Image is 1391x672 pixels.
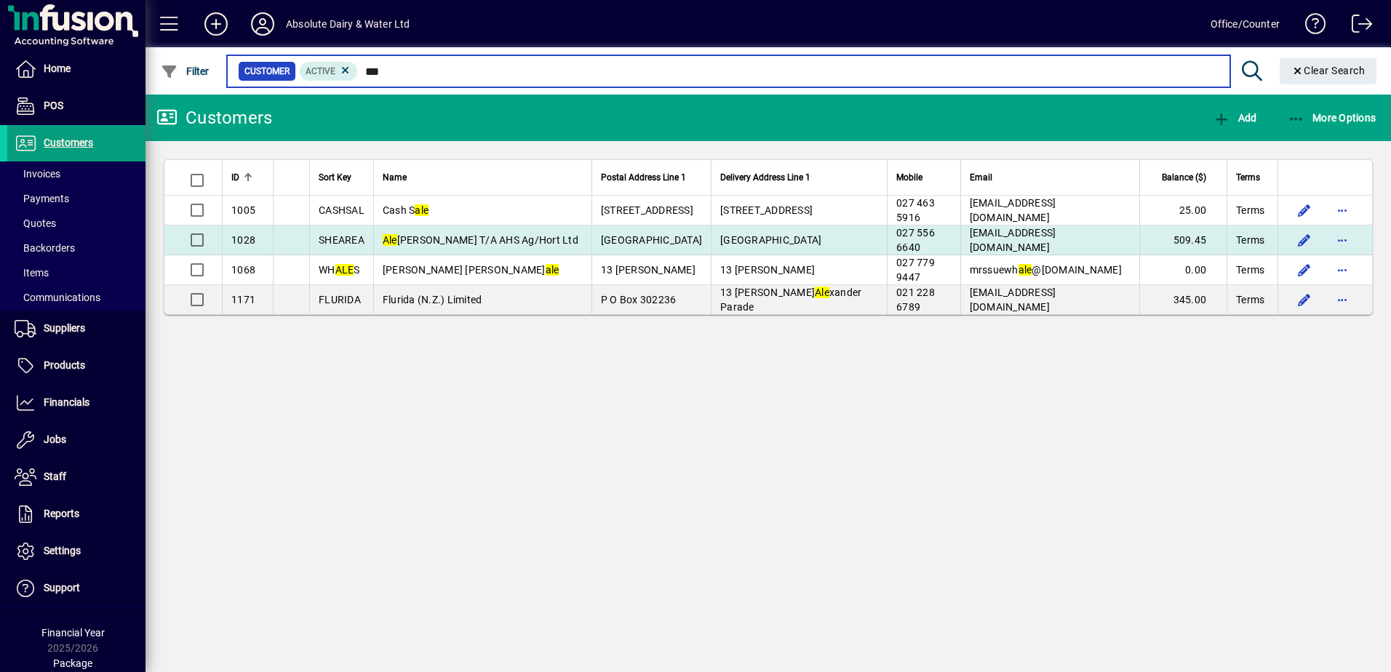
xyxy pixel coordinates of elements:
[1293,258,1316,281] button: Edit
[7,422,146,458] a: Jobs
[319,264,360,276] span: WH S
[970,227,1056,253] span: [EMAIL_ADDRESS][DOMAIN_NAME]
[383,169,407,185] span: Name
[1139,255,1227,285] td: 0.00
[1331,228,1354,252] button: More options
[7,385,146,421] a: Financials
[1019,264,1032,276] em: ale
[286,12,410,36] div: Absolute Dairy & Water Ltd
[1139,196,1227,225] td: 25.00
[896,287,935,313] span: 021 228 6789
[7,496,146,532] a: Reports
[720,287,861,313] span: 13 [PERSON_NAME] xander Parade
[157,58,213,84] button: Filter
[15,217,56,229] span: Quotes
[161,65,210,77] span: Filter
[1331,288,1354,311] button: More options
[601,204,693,216] span: [STREET_ADDRESS]
[244,64,290,79] span: Customer
[601,264,695,276] span: 13 [PERSON_NAME]
[720,169,810,185] span: Delivery Address Line 1
[44,322,85,334] span: Suppliers
[319,294,361,305] span: FLURIDA
[239,11,286,37] button: Profile
[896,169,922,185] span: Mobile
[1293,228,1316,252] button: Edit
[720,264,815,276] span: 13 [PERSON_NAME]
[1280,58,1377,84] button: Clear
[231,204,255,216] span: 1005
[300,62,358,81] mat-chip: Activation Status: Active
[7,51,146,87] a: Home
[15,242,75,254] span: Backorders
[1162,169,1206,185] span: Balance ($)
[44,433,66,445] span: Jobs
[15,168,60,180] span: Invoices
[53,657,92,669] span: Package
[7,211,146,236] a: Quotes
[1139,225,1227,255] td: 509.45
[231,169,264,185] div: ID
[970,287,1056,313] span: [EMAIL_ADDRESS][DOMAIN_NAME]
[546,264,559,276] em: ale
[970,169,992,185] span: Email
[7,260,146,285] a: Items
[1294,3,1326,50] a: Knowledge Base
[231,234,255,246] span: 1028
[1236,169,1260,185] span: Terms
[44,471,66,482] span: Staff
[1149,169,1219,185] div: Balance ($)
[970,197,1056,223] span: [EMAIL_ADDRESS][DOMAIN_NAME]
[1341,3,1373,50] a: Logout
[1213,112,1256,124] span: Add
[896,257,935,283] span: 027 779 9447
[1291,65,1366,76] span: Clear Search
[319,204,364,216] span: CASHSAL
[15,292,100,303] span: Communications
[7,186,146,211] a: Payments
[44,508,79,519] span: Reports
[15,267,49,279] span: Items
[7,236,146,260] a: Backorders
[7,285,146,310] a: Communications
[7,311,146,347] a: Suppliers
[44,582,80,593] span: Support
[41,627,105,639] span: Financial Year
[383,169,583,185] div: Name
[896,227,935,253] span: 027 556 6640
[720,204,813,216] span: [STREET_ADDRESS]
[970,264,1122,276] span: mrssuewh @[DOMAIN_NAME]
[601,294,677,305] span: P O Box 302236
[231,294,255,305] span: 1171
[1293,288,1316,311] button: Edit
[335,264,354,276] em: ALE
[7,88,146,124] a: POS
[1236,233,1264,247] span: Terms
[383,294,482,305] span: Flurida (N.Z.) Limited
[1236,292,1264,307] span: Terms
[7,570,146,607] a: Support
[720,234,821,246] span: [GEOGRAPHIC_DATA]
[1288,112,1376,124] span: More Options
[44,545,81,556] span: Settings
[319,169,351,185] span: Sort Key
[7,348,146,384] a: Products
[7,161,146,186] a: Invoices
[383,264,559,276] span: [PERSON_NAME] [PERSON_NAME]
[231,264,255,276] span: 1068
[1236,263,1264,277] span: Terms
[7,459,146,495] a: Staff
[44,396,89,408] span: Financials
[896,197,935,223] span: 027 463 5916
[1284,105,1380,131] button: More Options
[601,169,686,185] span: Postal Address Line 1
[15,193,69,204] span: Payments
[601,234,702,246] span: [GEOGRAPHIC_DATA]
[44,63,71,74] span: Home
[1209,105,1260,131] button: Add
[44,100,63,111] span: POS
[383,234,578,246] span: [PERSON_NAME] T/A AHS Ag/Hort Ltd
[1211,12,1280,36] div: Office/Counter
[1236,203,1264,217] span: Terms
[156,106,272,129] div: Customers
